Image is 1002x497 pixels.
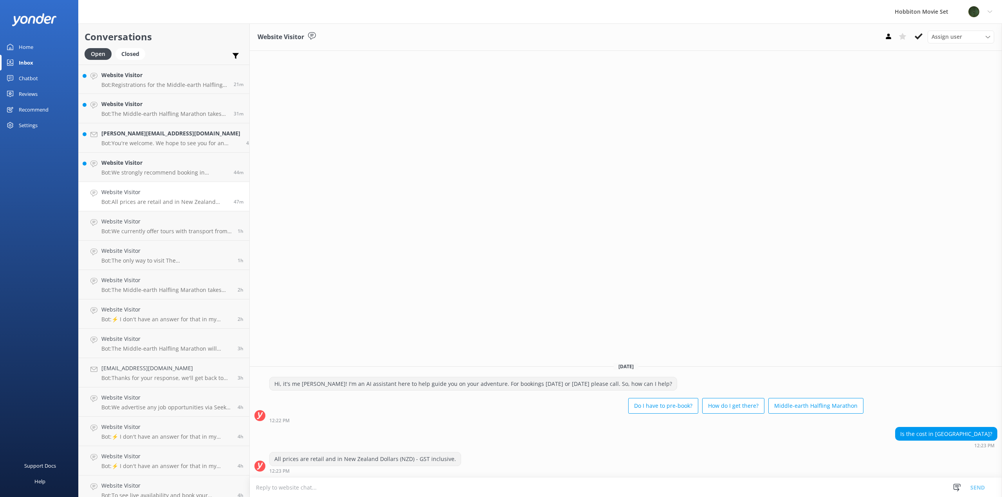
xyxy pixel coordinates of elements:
p: Bot: We advertise any job opportunities via Seek. You can check for openings at [URL][DOMAIN_NAME]. [101,404,232,411]
p: Bot: The only way to visit The [GEOGRAPHIC_DATA], where the Christmas event is held, is as part o... [101,257,232,264]
span: Sep 03 2025 10:58am (UTC +12:00) Pacific/Auckland [238,316,243,322]
p: Bot: ⚡ I don't have an answer for that in my knowledge base. Please try and rephrase your questio... [101,463,232,470]
span: Sep 03 2025 12:25pm (UTC +12:00) Pacific/Auckland [234,169,243,176]
h4: Website Visitor [101,247,232,255]
p: Bot: ⚡ I don't have an answer for that in my knowledge base. Please try and rephrase your questio... [101,433,232,440]
span: Assign user [932,32,962,41]
span: Sep 03 2025 11:25am (UTC +12:00) Pacific/Auckland [238,228,243,234]
p: Bot: We strongly recommend booking in advance as our tours are known to sell out, especially betw... [101,169,228,176]
div: Help [34,474,45,489]
div: Support Docs [24,458,56,474]
h4: Website Visitor [101,393,232,402]
a: Website VisitorBot:⚡ I don't have an answer for that in my knowledge base. Please try and rephras... [79,446,249,475]
span: Sep 03 2025 08:48am (UTC +12:00) Pacific/Auckland [238,433,243,440]
h4: Website Visitor [101,305,232,314]
a: [EMAIL_ADDRESS][DOMAIN_NAME]Bot:Thanks for your response, we'll get back to you as soon as we can... [79,358,249,387]
strong: 12:22 PM [269,418,290,423]
p: Bot: Thanks for your response, we'll get back to you as soon as we can during opening hours. [101,375,232,382]
a: Website VisitorBot:We strongly recommend booking in advance as our tours are known to sell out, e... [79,153,249,182]
a: Website VisitorBot:The Middle-earth Halfling Marathon takes participants through iconic sites fro... [79,94,249,123]
div: Closed [115,48,145,60]
h4: [PERSON_NAME][EMAIL_ADDRESS][DOMAIN_NAME] [101,129,240,138]
button: Middle-earth Halfling Marathon [768,398,863,414]
a: Website VisitorBot:The Middle-earth Halfling Marathon will return on [DATE]. Registrations for th... [79,329,249,358]
h4: Website Visitor [101,335,232,343]
div: Settings [19,117,38,133]
div: Open [85,48,112,60]
span: Sep 03 2025 12:23pm (UTC +12:00) Pacific/Auckland [234,198,243,205]
div: Is the cost in [GEOGRAPHIC_DATA]? [896,427,997,441]
div: Inbox [19,55,33,70]
span: Sep 03 2025 11:01am (UTC +12:00) Pacific/Auckland [238,286,243,293]
h4: Website Visitor [101,481,232,490]
button: Do I have to pre-book? [628,398,698,414]
p: Bot: The Middle-earth Halfling Marathon takes participants through iconic sites from the epic tri... [101,286,232,294]
h2: Conversations [85,29,243,44]
img: yonder-white-logo.png [12,13,57,26]
h4: Website Visitor [101,276,232,285]
h4: [EMAIL_ADDRESS][DOMAIN_NAME] [101,364,232,373]
span: Sep 03 2025 09:59am (UTC +12:00) Pacific/Auckland [238,345,243,352]
a: Website VisitorBot:We currently offer tours with transport from The Shire's Rest and Matamata isi... [79,211,249,241]
div: Hi, it's me [PERSON_NAME]! I'm an AI assistant here to help guide you on your adventure. For book... [270,377,677,391]
span: Sep 03 2025 08:47am (UTC +12:00) Pacific/Auckland [238,463,243,469]
div: All prices are retail and in New Zealand Dollars (NZD) - GST inclusive. [270,452,461,466]
p: Bot: ⚡ I don't have an answer for that in my knowledge base. Please try and rephrase your questio... [101,316,232,323]
p: Bot: The Middle-earth Halfling Marathon takes participants through iconic sites from the epic tri... [101,110,228,117]
h4: Website Visitor [101,71,228,79]
a: Website VisitorBot:The Middle-earth Halfling Marathon takes participants through iconic sites fro... [79,270,249,299]
span: Sep 03 2025 09:29am (UTC +12:00) Pacific/Auckland [238,375,243,381]
h4: Website Visitor [101,423,232,431]
span: Sep 03 2025 11:24am (UTC +12:00) Pacific/Auckland [238,257,243,264]
p: Bot: You're welcome. We hope to see you for an adventure soon! [101,140,240,147]
p: Bot: The Middle-earth Halfling Marathon will return on [DATE]. Registrations for the event will b... [101,345,232,352]
span: [DATE] [614,363,638,370]
a: Website VisitorBot:⚡ I don't have an answer for that in my knowledge base. Please try and rephras... [79,299,249,329]
span: Sep 03 2025 12:38pm (UTC +12:00) Pacific/Auckland [234,110,243,117]
button: How do I get there? [702,398,764,414]
a: Website VisitorBot:Registrations for the Middle-earth Halfling Marathon are currently full. Howev... [79,65,249,94]
div: Chatbot [19,70,38,86]
strong: 12:23 PM [269,469,290,474]
h4: Website Visitor [101,452,232,461]
a: Open [85,49,115,58]
p: Bot: Registrations for the Middle-earth Halfling Marathon are currently full. However, there will... [101,81,228,88]
a: [PERSON_NAME][EMAIL_ADDRESS][DOMAIN_NAME]Bot:You're welcome. We hope to see you for an adventure ... [79,123,249,153]
div: Sep 03 2025 12:23pm (UTC +12:00) Pacific/Auckland [895,443,997,448]
div: Reviews [19,86,38,102]
p: Bot: We currently offer tours with transport from The Shire's Rest and Matamata isite only. We do... [101,228,232,235]
h3: Website Visitor [258,32,304,42]
h4: Website Visitor [101,217,232,226]
h4: Website Visitor [101,188,228,196]
a: Closed [115,49,149,58]
p: Bot: All prices are retail and in New Zealand Dollars (NZD) - GST inclusive. [101,198,228,205]
h4: Website Visitor [101,158,228,167]
span: Sep 03 2025 12:49pm (UTC +12:00) Pacific/Auckland [234,81,243,88]
div: Sep 03 2025 12:23pm (UTC +12:00) Pacific/Auckland [269,468,461,474]
a: Website VisitorBot:⚡ I don't have an answer for that in my knowledge base. Please try and rephras... [79,417,249,446]
span: Sep 03 2025 12:28pm (UTC +12:00) Pacific/Auckland [246,140,256,146]
strong: 12:23 PM [974,443,995,448]
span: Sep 03 2025 09:09am (UTC +12:00) Pacific/Auckland [238,404,243,411]
div: Assign User [928,31,994,43]
img: 34-1720495293.png [968,6,980,18]
a: Website VisitorBot:All prices are retail and in New Zealand Dollars (NZD) - GST inclusive.47m [79,182,249,211]
div: Sep 03 2025 12:22pm (UTC +12:00) Pacific/Auckland [269,418,863,423]
h4: Website Visitor [101,100,228,108]
a: Website VisitorBot:We advertise any job opportunities via Seek. You can check for openings at [UR... [79,387,249,417]
div: Recommend [19,102,49,117]
div: Home [19,39,33,55]
a: Website VisitorBot:The only way to visit The [GEOGRAPHIC_DATA], where the Christmas event is held... [79,241,249,270]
